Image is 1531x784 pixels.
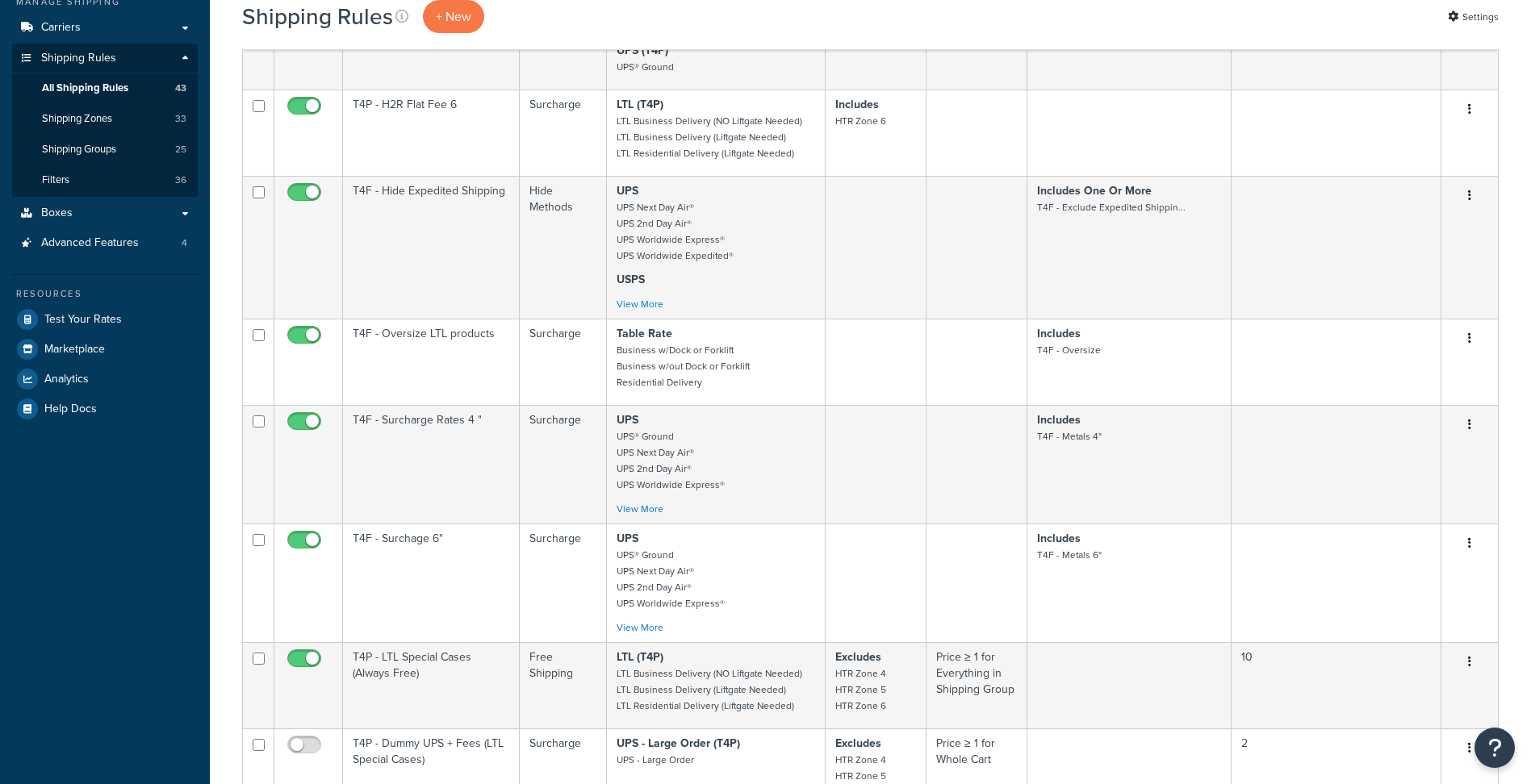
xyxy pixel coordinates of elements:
[617,42,668,59] strong: UPS (T4P)
[12,73,198,103] li: All Shipping Rules
[12,104,198,134] a: Shipping Zones 33
[835,96,879,113] strong: Includes
[44,402,97,416] span: Help Docs
[617,735,740,752] strong: UPS - Large Order (T4P)
[520,90,607,176] td: Surcharge
[175,173,186,187] span: 36
[343,319,520,405] td: T4F - Oversize LTL products
[617,753,694,767] small: UPS - Large Order
[12,44,198,197] li: Shipping Rules
[12,287,198,301] div: Resources
[520,405,607,523] td: Surcharge
[617,620,663,635] a: View More
[343,90,520,176] td: T4P - H2R Flat Fee 6
[12,13,198,43] a: Carriers
[343,523,520,642] td: T4F - Surchage 6"
[520,642,607,728] td: Free Shipping
[44,313,122,327] span: Test Your Rates
[175,81,186,95] span: 43
[12,228,198,258] a: Advanced Features 4
[42,81,128,95] span: All Shipping Rules
[12,228,198,258] li: Advanced Features
[617,182,638,199] strong: UPS
[1037,411,1081,428] strong: Includes
[617,548,725,611] small: UPS® Ground UPS Next Day Air® UPS 2nd Day Air® UPS Worldwide Express®
[242,1,393,32] h1: Shipping Rules
[12,135,198,165] a: Shipping Groups 25
[175,143,186,156] span: 25
[617,666,802,713] small: LTL Business Delivery (NO Liftgate Needed) LTL Business Delivery (Liftgate Needed) LTL Residentia...
[617,114,802,161] small: LTL Business Delivery (NO Liftgate Needed) LTL Business Delivery (Liftgate Needed) LTL Residentia...
[1037,548,1102,562] small: T4F - Metals 6"
[175,112,186,126] span: 33
[1037,325,1081,342] strong: Includes
[343,642,520,728] td: T4P - LTL Special Cases (Always Free)
[12,73,198,103] a: All Shipping Rules 43
[12,305,198,334] a: Test Your Rates
[617,530,638,547] strong: UPS
[44,373,89,386] span: Analytics
[12,335,198,364] a: Marketplace
[617,648,663,665] strong: LTL (T4P)
[1037,182,1152,199] strong: Includes One Or More
[343,176,520,319] td: T4F - Hide Expedited Shipping
[1037,200,1186,215] small: T4F - Exclude Expedited Shippin...
[617,96,663,113] strong: LTL (T4P)
[1037,530,1081,547] strong: Includes
[617,60,674,74] small: UPS® Ground
[617,325,672,342] strong: Table Rate
[12,165,198,195] a: Filters 36
[41,236,139,250] span: Advanced Features
[1232,642,1441,728] td: 10
[1475,728,1515,768] button: Open Resource Center
[343,405,520,523] td: T4F - Surcharge Rates 4 "
[42,112,112,126] span: Shipping Zones
[617,343,750,390] small: Business w/Dock or Forklift Business w/out Dock or Forklift Residential Delivery
[617,502,663,516] a: View More
[835,666,886,713] small: HTR Zone 4 HTR Zone 5 HTR Zone 6
[12,394,198,423] a: Help Docs
[12,44,198,73] a: Shipping Rules
[41,21,81,35] span: Carriers
[1037,343,1101,357] small: T4F - Oversize
[617,200,734,263] small: UPS Next Day Air® UPS 2nd Day Air® UPS Worldwide Express® UPS Worldwide Expedited®
[41,52,116,65] span: Shipping Rules
[617,271,645,288] strong: USPS
[520,319,607,405] td: Surcharge
[12,365,198,394] a: Analytics
[44,343,105,357] span: Marketplace
[41,206,73,220] span: Boxes
[42,173,69,187] span: Filters
[12,135,198,165] li: Shipping Groups
[520,523,607,642] td: Surcharge
[1448,6,1499,28] a: Settings
[12,198,198,228] a: Boxes
[835,648,881,665] strong: Excludes
[617,411,638,428] strong: UPS
[12,104,198,134] li: Shipping Zones
[182,236,187,250] span: 4
[927,642,1027,728] td: Price ≥ 1 for Everything in Shipping Group
[1037,429,1102,444] small: T4F - Metals 4"
[520,176,607,319] td: Hide Methods
[835,114,886,128] small: HTR Zone 6
[835,735,881,752] strong: Excludes
[42,143,116,156] span: Shipping Groups
[12,165,198,195] li: Filters
[617,429,725,492] small: UPS® Ground UPS Next Day Air® UPS 2nd Day Air® UPS Worldwide Express®
[617,297,663,311] a: View More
